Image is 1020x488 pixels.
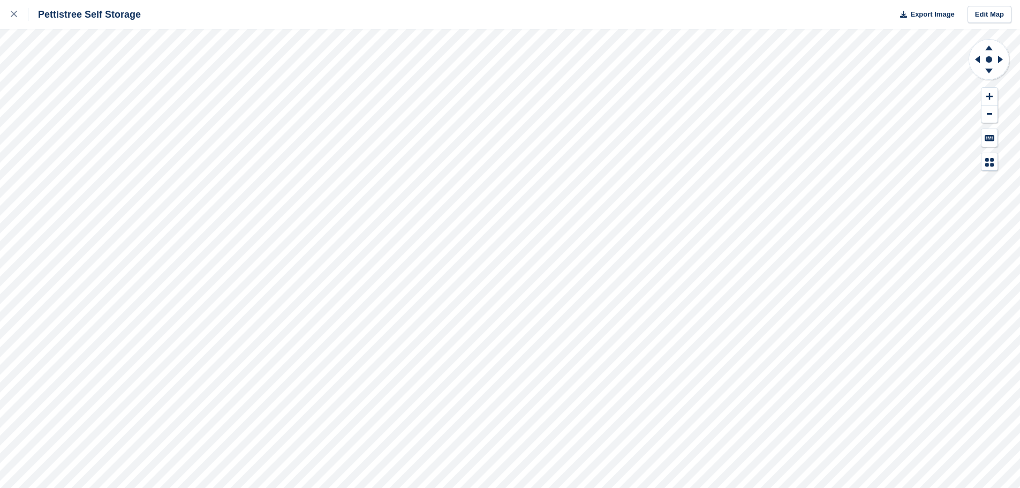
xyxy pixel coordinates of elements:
button: Zoom Out [981,106,998,123]
a: Edit Map [968,6,1011,24]
div: Pettistree Self Storage [28,8,141,21]
button: Map Legend [981,153,998,171]
button: Zoom In [981,88,998,106]
button: Export Image [894,6,955,24]
span: Export Image [910,9,954,20]
button: Keyboard Shortcuts [981,129,998,147]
